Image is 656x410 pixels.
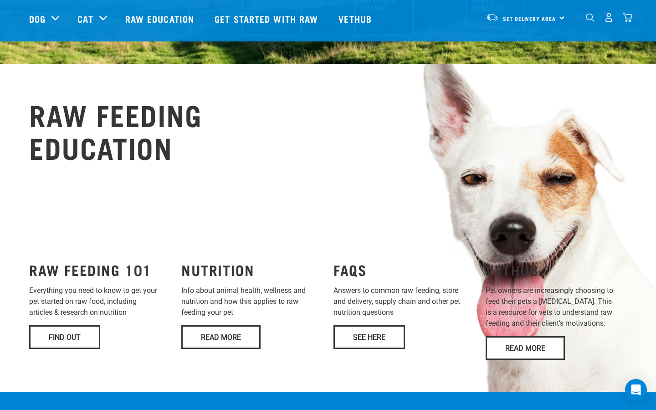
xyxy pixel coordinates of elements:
img: user.png [604,13,614,22]
h3: NUTRITION [181,261,323,278]
p: Pet owners are increasingly choosing to feed their pets a [MEDICAL_DATA]. This is a resource for ... [486,285,627,329]
a: Find Out [29,325,100,349]
h3: FAQS [333,261,475,278]
img: home-icon@2x.png [623,13,632,22]
a: Cat [77,12,93,26]
img: home-icon-1@2x.png [586,13,594,22]
p: Info about animal health, wellness and nutrition and how this applies to raw feeding your pet [181,285,323,318]
h3: VETHUB [486,261,627,278]
img: van-moving.png [486,13,498,21]
a: Read More [486,336,565,360]
a: Vethub [329,0,383,37]
h2: RAW FEEDING EDUCATION [29,97,202,163]
h3: RAW FEEDING 101 [29,261,170,278]
a: Read More [181,325,261,349]
span: Set Delivery Area [503,17,556,20]
a: See Here [333,325,405,349]
div: Open Intercom Messenger [625,379,647,401]
a: Raw Education [116,0,205,37]
p: Everything you need to know to get your pet started on raw food, including articles & research on... [29,285,170,318]
a: Dog [29,12,46,26]
a: Get started with Raw [205,0,329,37]
p: Answers to common raw feeding, store and delivery, supply chain and other pet nutrition questions [333,285,475,318]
